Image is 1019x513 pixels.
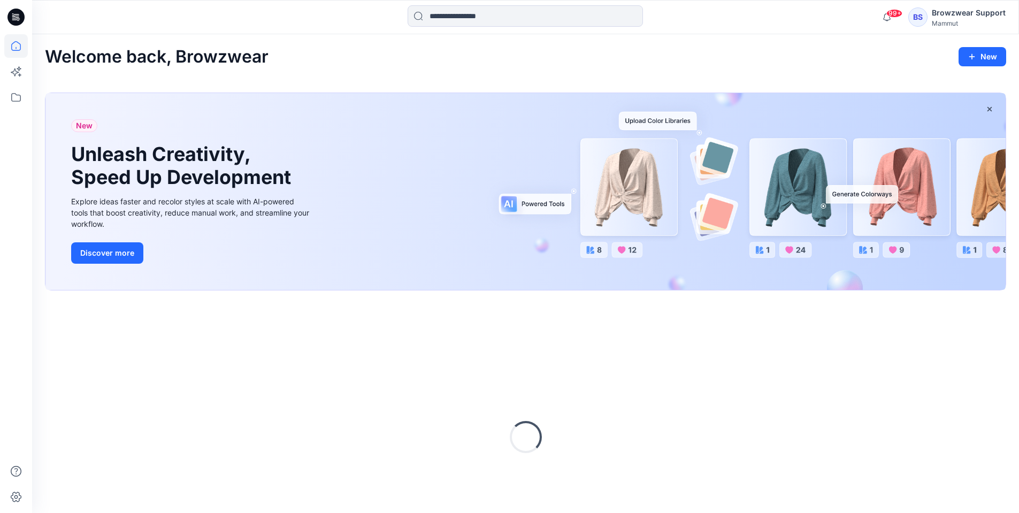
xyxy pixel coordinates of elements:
div: Explore ideas faster and recolor styles at scale with AI-powered tools that boost creativity, red... [71,196,312,229]
h1: Unleash Creativity, Speed Up Development [71,143,296,189]
h2: Welcome back, Browzwear [45,47,269,67]
a: Discover more [71,242,312,264]
span: 99+ [886,9,902,18]
div: Browzwear Support [932,6,1006,19]
div: Mammut [932,19,1006,27]
button: New [959,47,1006,66]
span: New [76,119,93,132]
button: Discover more [71,242,143,264]
div: BS [908,7,928,27]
